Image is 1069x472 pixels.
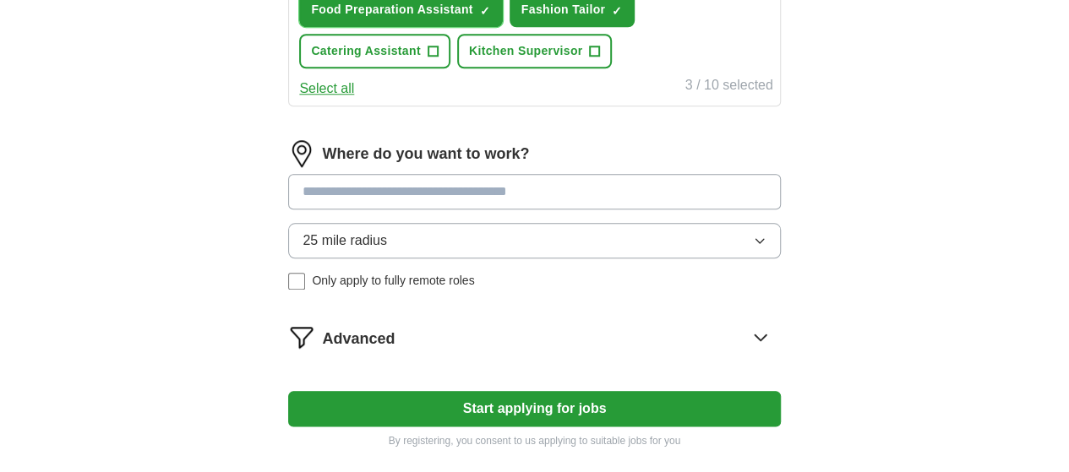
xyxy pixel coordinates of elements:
[288,223,780,258] button: 25 mile radius
[312,272,474,290] span: Only apply to fully remote roles
[322,143,529,165] label: Where do you want to work?
[322,328,395,350] span: Advanced
[480,4,490,18] span: ✓
[299,34,450,68] button: Catering Assistant
[685,75,773,99] div: 3 / 10 selected
[288,273,305,290] input: Only apply to fully remote roles
[521,1,606,19] span: Fashion Tailor
[299,79,354,99] button: Select all
[288,323,315,350] img: filter
[288,140,315,167] img: location.png
[288,433,780,448] p: By registering, you consent to us applying to suitable jobs for you
[457,34,613,68] button: Kitchen Supervisor
[311,1,472,19] span: Food Preparation Assistant
[288,391,780,426] button: Start applying for jobs
[311,42,420,60] span: Catering Assistant
[303,231,387,251] span: 25 mile radius
[469,42,583,60] span: Kitchen Supervisor
[612,4,622,18] span: ✓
